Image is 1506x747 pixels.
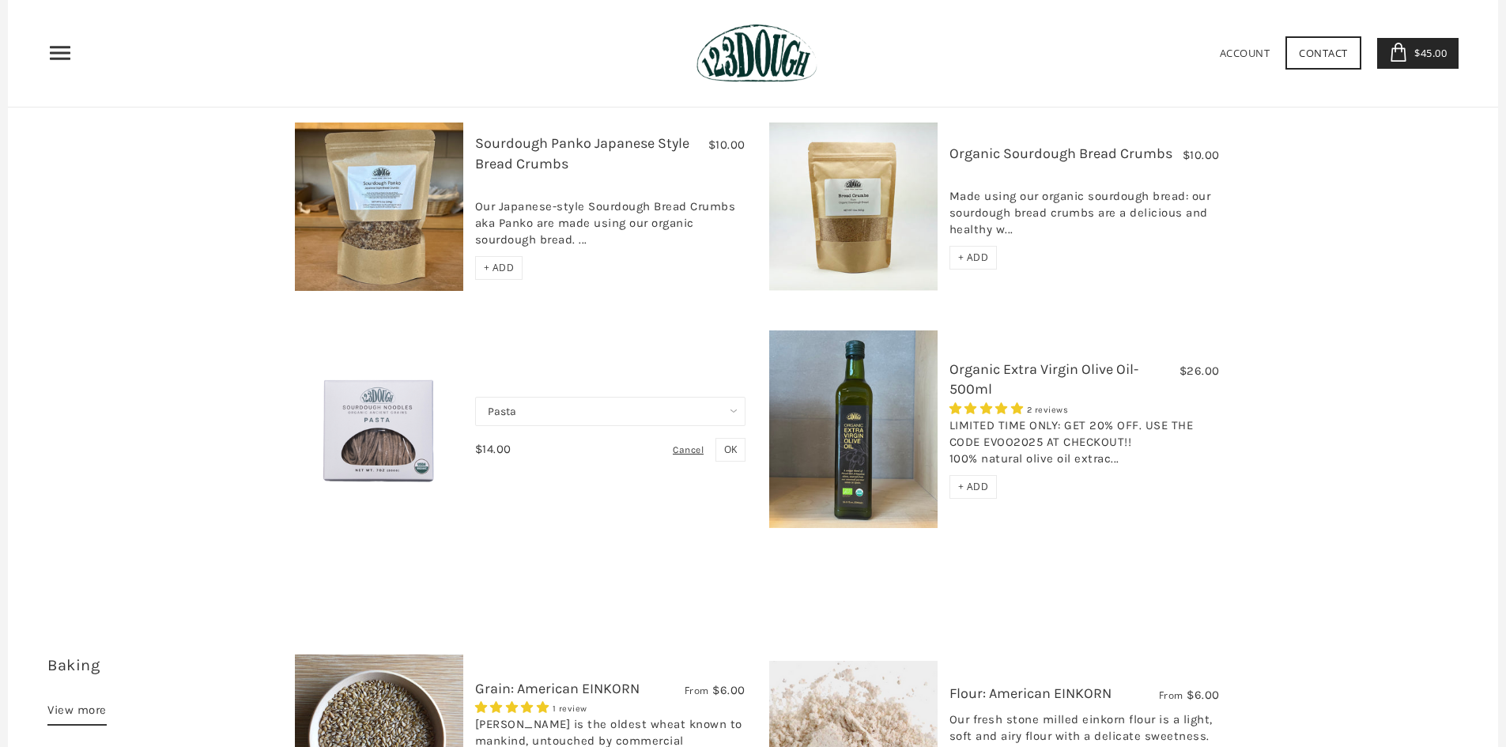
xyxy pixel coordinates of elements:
a: Grain: American EINKORN [475,680,640,697]
nav: Primary [47,40,73,66]
span: From [685,684,709,697]
div: Made using our organic sourdough bread: our sourdough bread crumbs are a delicious and healthy w... [949,172,1220,246]
a: Baking [47,656,100,674]
span: + ADD [484,261,515,274]
img: Organic Ancient Grain Sourdough Noodles [295,345,463,513]
span: 5.00 stars [475,700,553,715]
button: OK [715,438,745,462]
div: Cancel [673,439,711,461]
img: Organic Sourdough Bread Crumbs [769,123,938,291]
a: $45.00 [1377,38,1459,69]
div: Our Japanese-style Sourdough Bread Crumbs aka Panko are made using our organic sourdough bread. ... [475,182,745,256]
span: + ADD [958,480,989,493]
h3: 12 items [47,655,283,700]
img: Sourdough Panko Japanese Style Bread Crumbs [295,123,463,291]
span: 5.00 stars [949,402,1027,416]
div: $14.00 [475,438,511,460]
a: Flour: American EINKORN [949,685,1112,702]
a: Organic Sourdough Bread Crumbs [949,145,1172,162]
span: $26.00 [1180,364,1220,378]
span: $45.00 [1410,46,1447,60]
span: 1 review [553,704,587,714]
a: View more [47,700,107,726]
span: OK [724,443,737,456]
span: $10.00 [1183,148,1220,162]
img: Organic Extra Virgin Olive Oil-500ml [769,330,938,527]
a: Organic Extra Virgin Olive Oil-500ml [949,360,1138,398]
div: + ADD [949,246,998,270]
span: + ADD [958,251,989,264]
div: + ADD [949,475,998,499]
a: Contact [1285,36,1361,70]
a: Account [1220,46,1270,60]
span: $6.00 [1187,688,1220,702]
span: $10.00 [708,138,745,152]
span: 2 reviews [1027,405,1069,415]
span: $6.00 [712,683,745,697]
span: From [1159,689,1183,702]
img: 123Dough Bakery [696,24,817,83]
div: LIMITED TIME ONLY: GET 20% OFF. USE THE CODE EVOO2025 AT CHECKOUT!! 100% natural olive oil extrac... [949,417,1220,475]
a: Sourdough Panko Japanese Style Bread Crumbs [475,134,689,172]
div: + ADD [475,256,523,280]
